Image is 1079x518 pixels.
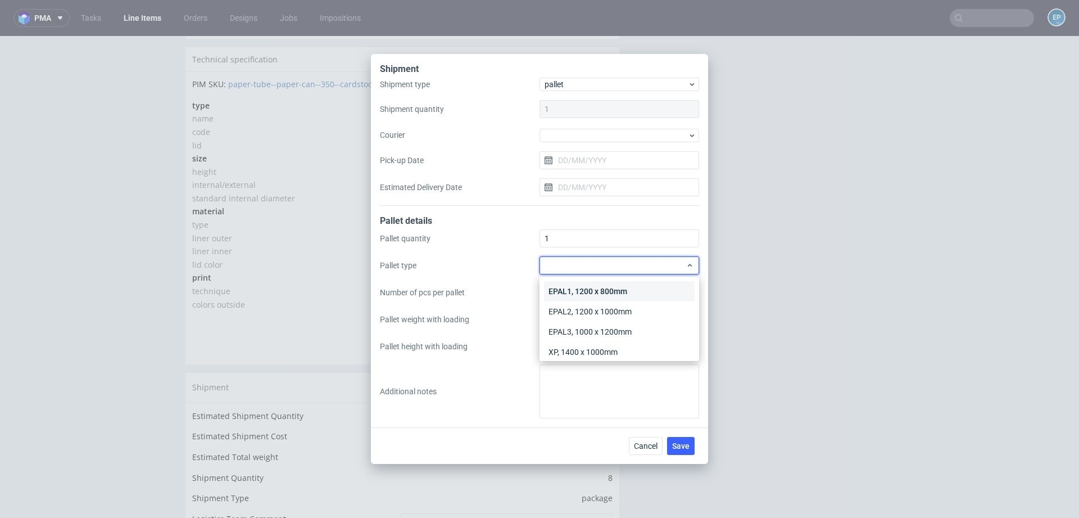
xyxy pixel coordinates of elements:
div: Shipment [380,63,699,78]
span: metal [405,104,427,115]
td: type [192,182,402,196]
div: EPAL2, 1200 x 1000mm [544,301,695,322]
a: Edit specification [548,18,613,29]
button: Manage shipments [538,344,613,359]
span: offset paper [405,210,451,220]
span: white coated paper [405,197,478,208]
td: 24.75 kg [398,415,613,435]
label: Pallet quantity [380,233,539,244]
span: 99 mm [405,157,429,168]
td: 8 packages [398,373,613,394]
input: DD/MM/YYYY [539,151,699,169]
td: package [398,456,613,476]
label: Number of pcs per pallet [380,287,539,298]
td: Estimated Shipment Quantity [192,373,398,394]
div: Pallet details [380,215,699,229]
td: size [192,116,402,129]
td: lid [192,103,402,116]
td: lid color [192,222,402,236]
button: Save [667,437,695,455]
td: print [192,235,402,249]
div: Technical specification [185,11,619,36]
td: Estimated Shipment Cost [192,394,398,415]
label: Courier [380,129,539,141]
td: code [192,89,402,103]
div: PIM SKU: [192,43,613,54]
td: standard internal diameter [192,156,402,169]
div: EPAL3, 1000 x 1200mm [544,322,695,342]
label: Pick-up Date [380,155,539,166]
button: Cancel [629,437,663,455]
span: Save [672,442,690,450]
td: liner inner [192,209,402,222]
div: EPAL1, 1200 x 800mm [544,281,695,301]
label: Pallet type [380,260,539,271]
a: paper-tube--paper-can--350--cardstock-coated--print-indigo-color--none [228,43,501,53]
label: Estimated Delivery Date [380,182,539,193]
td: Shipment Quantity [192,435,398,456]
td: 267.29 PLN [398,394,613,415]
span: silver [405,223,425,234]
label: Shipment quantity [380,103,539,115]
td: colors outside [192,262,402,276]
td: 8 [398,435,613,456]
div: XP, 1400 x 1000mm [544,342,695,362]
td: Estimated Total weight [192,415,398,435]
div: Shipment [185,337,619,366]
td: type [192,63,402,76]
span: cmyk [405,263,424,274]
button: Send to VMA [545,286,606,302]
td: material [192,169,402,182]
span: external [405,143,436,154]
span: offset [405,250,426,260]
td: Logistics Team Comment [192,476,398,502]
span: paper tubes [405,77,451,88]
span: standard tube [405,91,459,101]
td: name [192,76,402,89]
td: height [192,129,402,143]
td: liner outer [192,196,402,209]
label: Pallet weight with loading [380,314,539,325]
span: pallet [545,79,688,90]
input: DD/MM/YYYY [539,178,699,196]
label: Additional notes [380,386,539,397]
span: Cancel [634,442,658,450]
td: technique [192,249,402,262]
label: Pallet height with loading [380,341,539,352]
span: 350 mm [405,130,433,141]
label: Shipment type [380,79,539,90]
a: Download PDF [478,282,545,307]
td: Shipment Type [192,456,398,476]
span: solid cardboard [405,183,465,194]
td: internal/external [192,142,402,156]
